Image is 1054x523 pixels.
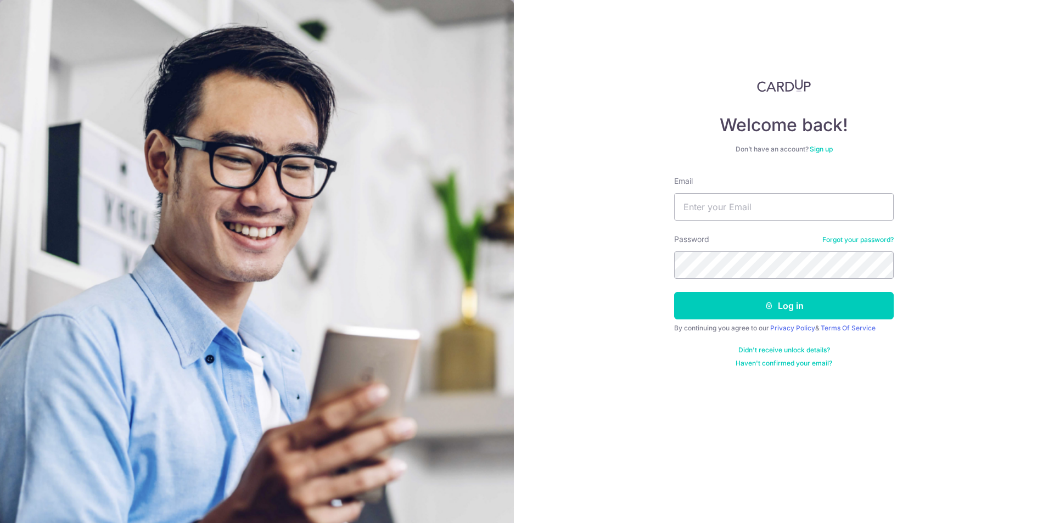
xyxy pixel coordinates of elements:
h4: Welcome back! [674,114,894,136]
label: Email [674,176,693,187]
a: Forgot your password? [822,235,894,244]
div: Don’t have an account? [674,145,894,154]
a: Haven't confirmed your email? [736,359,832,368]
button: Log in [674,292,894,319]
label: Password [674,234,709,245]
a: Terms Of Service [821,324,876,332]
input: Enter your Email [674,193,894,221]
a: Privacy Policy [770,324,815,332]
img: CardUp Logo [757,79,811,92]
div: By continuing you agree to our & [674,324,894,333]
a: Didn't receive unlock details? [738,346,830,355]
a: Sign up [810,145,833,153]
